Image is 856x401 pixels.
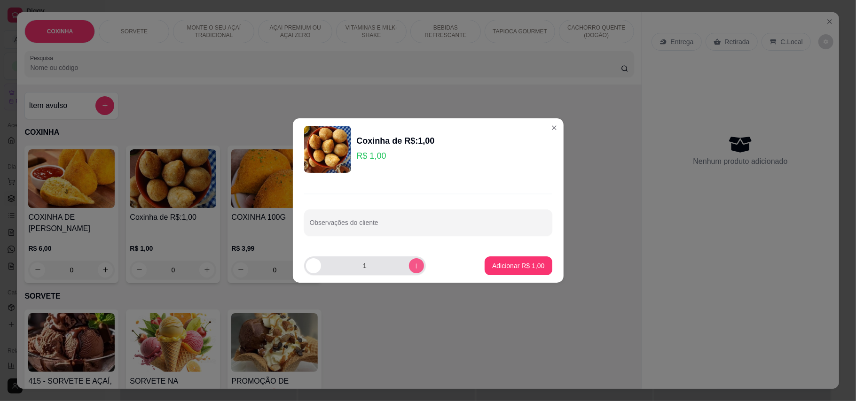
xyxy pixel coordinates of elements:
[310,222,547,231] input: Observações do cliente
[357,134,435,147] div: Coxinha de R$:1,00
[409,258,424,273] button: increase-product-quantity
[304,126,351,173] img: product-image
[306,258,321,273] button: decrease-product-quantity
[357,149,435,162] p: R$ 1,00
[492,261,544,270] p: Adicionar R$ 1,00
[485,256,552,275] button: Adicionar R$ 1,00
[547,120,562,135] button: Close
